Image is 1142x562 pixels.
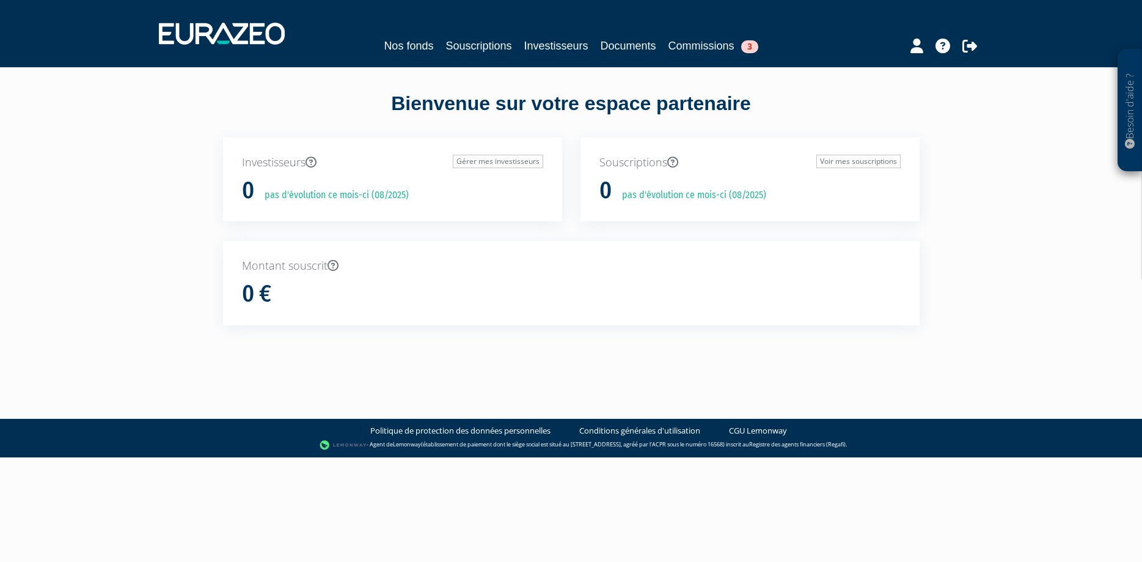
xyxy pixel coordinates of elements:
[1123,56,1137,166] p: Besoin d'aide ?
[393,440,421,448] a: Lemonway
[384,37,433,54] a: Nos fonds
[524,37,588,54] a: Investisseurs
[159,23,285,45] img: 1732889491-logotype_eurazeo_blanc_rvb.png
[320,439,367,451] img: logo-lemonway.png
[256,188,409,202] p: pas d'évolution ce mois-ci (08/2025)
[741,40,758,53] span: 3
[370,425,551,437] a: Politique de protection des données personnelles
[242,258,901,274] p: Montant souscrit
[613,188,766,202] p: pas d'évolution ce mois-ci (08/2025)
[214,90,929,138] div: Bienvenue sur votre espace partenaire
[242,281,271,307] h1: 0 €
[729,425,787,437] a: CGU Lemonway
[816,155,901,168] a: Voir mes souscriptions
[749,440,846,448] a: Registre des agents financiers (Regafi)
[599,178,612,204] h1: 0
[12,439,1130,451] div: - Agent de (établissement de paiement dont le siège social est situé au [STREET_ADDRESS], agréé p...
[601,37,656,54] a: Documents
[453,155,543,168] a: Gérer mes investisseurs
[579,425,700,437] a: Conditions générales d'utilisation
[242,178,254,204] h1: 0
[668,37,758,54] a: Commissions3
[445,37,511,54] a: Souscriptions
[242,155,543,171] p: Investisseurs
[599,155,901,171] p: Souscriptions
